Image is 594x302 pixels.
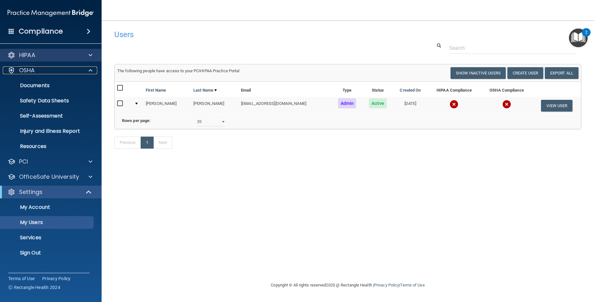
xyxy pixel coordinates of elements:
[238,97,332,114] td: [EMAIL_ADDRESS][DOMAIN_NAME]
[4,235,91,241] p: Services
[146,87,166,94] a: First Name
[585,32,587,41] div: 2
[8,51,92,59] a: HIPAA
[19,67,35,74] p: OSHA
[545,67,578,79] a: Export All
[541,100,572,112] button: View User
[8,173,92,181] a: OfficeSafe University
[114,137,141,149] a: Previous
[19,188,43,196] p: Settings
[193,87,217,94] a: Last Name
[369,98,387,108] span: Active
[4,250,91,256] p: Sign Out
[114,30,383,39] h4: Users
[19,158,28,165] p: PCI
[4,82,91,89] p: Documents
[141,137,154,149] a: 1
[338,98,357,108] span: Admin
[4,143,91,150] p: Resources
[42,275,71,282] a: Privacy Policy
[393,97,428,114] td: [DATE]
[19,51,35,59] p: HIPAA
[502,100,511,109] img: cross.ca9f0e7f.svg
[428,82,481,97] th: HIPAA Compliance
[19,173,79,181] p: OfficeSafe University
[8,188,92,196] a: Settings
[191,97,238,114] td: [PERSON_NAME]
[8,284,60,291] span: Ⓒ Rectangle Health 2024
[8,158,92,165] a: PCI
[481,82,533,97] th: OSHA Compliance
[332,82,363,97] th: Type
[4,128,91,134] p: Injury and Illness Report
[122,118,150,123] b: Rows per page:
[4,219,91,226] p: My Users
[374,283,399,287] a: Privacy Policy
[450,100,458,109] img: cross.ca9f0e7f.svg
[400,87,421,94] a: Created On
[449,42,577,54] input: Search
[232,275,464,295] div: Copyright © All rights reserved 2025 @ Rectangle Health | |
[143,97,191,114] td: [PERSON_NAME]
[8,7,94,19] img: PMB logo
[400,283,424,287] a: Terms of Use
[117,68,240,73] span: The following people have access to your PCIHIPAA Practice Portal
[4,113,91,119] p: Self-Assessment
[238,82,332,97] th: Email
[8,275,35,282] a: Terms of Use
[4,204,91,210] p: My Account
[19,27,63,36] h4: Compliance
[8,67,92,74] a: OSHA
[451,67,506,79] button: Show Inactive Users
[153,137,172,149] a: Next
[569,29,588,47] button: Open Resource Center, 2 new notifications
[507,67,543,79] button: Create User
[363,82,393,97] th: Status
[4,98,91,104] p: Safety Data Sheets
